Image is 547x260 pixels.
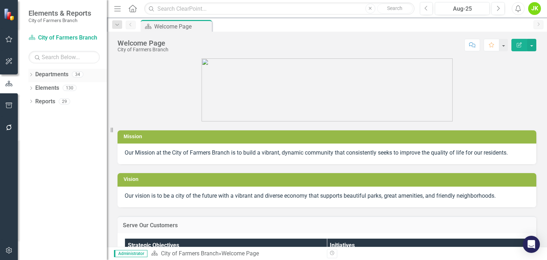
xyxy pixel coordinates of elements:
[63,85,77,91] div: 130
[202,58,453,121] img: image.png
[35,84,59,92] a: Elements
[161,250,219,257] a: City of Farmers Branch
[118,39,168,47] div: Welcome Page
[222,250,259,257] div: Welcome Page
[72,72,83,78] div: 34
[123,222,531,229] h3: Serve Our Customers
[154,22,210,31] div: Welcome Page
[118,47,168,52] div: City of Farmers Branch
[124,177,533,182] h3: Vision
[151,250,322,258] div: »
[437,5,487,13] div: Aug-25
[28,34,100,42] a: City of Farmers Branch
[28,17,91,23] small: City of Farmers Branch
[35,71,68,79] a: Departments
[528,2,541,15] button: JK
[114,250,147,257] span: Administrator
[124,134,533,139] h3: Mission
[377,4,413,14] button: Search
[125,149,529,157] p: Our Mission at the City of Farmers Branch is to build a vibrant, dynamic community that consisten...
[144,2,414,15] input: Search ClearPoint...
[4,8,16,21] img: ClearPoint Strategy
[125,192,529,200] p: Our vision is to be a city of the future with a vibrant and diverse economy that supports beautif...
[28,51,100,63] input: Search Below...
[35,98,55,106] a: Reports
[435,2,490,15] button: Aug-25
[523,236,540,253] div: Open Intercom Messenger
[387,5,402,11] span: Search
[59,98,70,104] div: 29
[28,9,91,17] span: Elements & Reports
